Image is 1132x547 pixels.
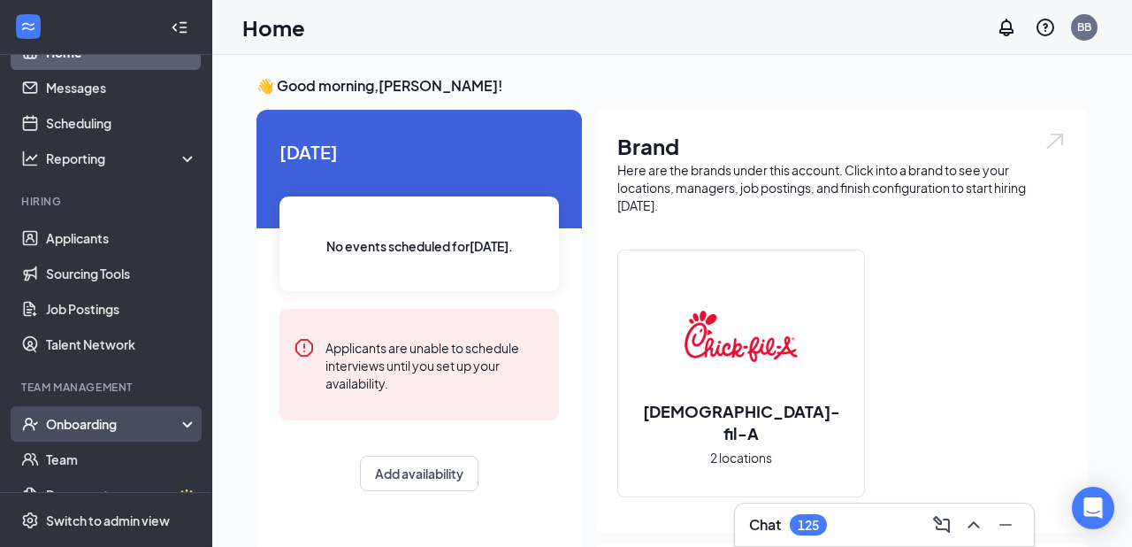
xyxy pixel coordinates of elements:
[1072,487,1114,529] div: Open Intercom Messenger
[360,456,478,491] button: Add availability
[21,150,39,167] svg: Analysis
[21,512,39,529] svg: Settings
[279,138,559,166] span: [DATE]
[1044,131,1067,151] img: open.6027fd2a22e1237b5b06.svg
[21,380,194,395] div: Team Management
[798,518,819,533] div: 125
[21,415,39,433] svg: UserCheck
[710,448,772,467] span: 2 locations
[326,236,513,256] span: No events scheduled for [DATE] .
[325,337,545,392] div: Applicants are unable to schedule interviews until you set up your availability.
[46,512,170,529] div: Switch to admin view
[46,70,197,105] a: Messages
[1035,17,1056,38] svg: QuestionInfo
[996,17,1017,38] svg: Notifications
[618,400,864,444] h2: [DEMOGRAPHIC_DATA]-fil-A
[46,105,197,141] a: Scheduling
[46,150,198,167] div: Reporting
[21,194,194,209] div: Hiring
[995,514,1016,535] svg: Minimize
[294,337,315,358] svg: Error
[46,415,182,433] div: Onboarding
[46,220,197,256] a: Applicants
[1077,19,1091,35] div: BB
[46,256,197,291] a: Sourcing Tools
[19,18,37,35] svg: WorkstreamLogo
[46,442,197,477] a: Team
[931,514,952,535] svg: ComposeMessage
[617,131,1067,161] h1: Brand
[685,280,798,393] img: Chick-fil-A
[256,76,1088,96] h3: 👋 Good morning, [PERSON_NAME] !
[960,511,988,539] button: ChevronUp
[46,291,197,327] a: Job Postings
[171,19,188,36] svg: Collapse
[963,514,984,535] svg: ChevronUp
[242,12,305,42] h1: Home
[617,161,1067,214] div: Here are the brands under this account. Click into a brand to see your locations, managers, job p...
[928,511,956,539] button: ComposeMessage
[46,327,197,362] a: Talent Network
[46,477,197,512] a: DocumentsCrown
[749,515,781,535] h3: Chat
[991,511,1020,539] button: Minimize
